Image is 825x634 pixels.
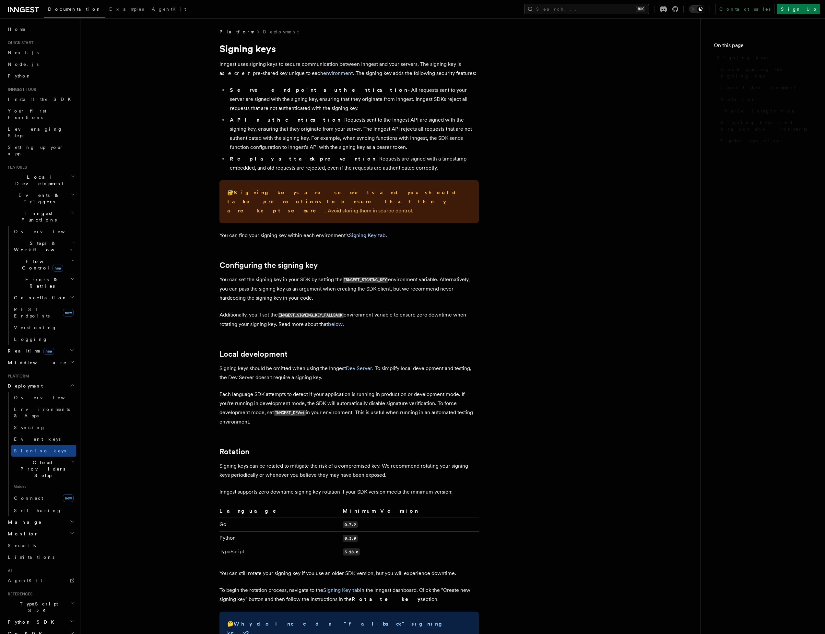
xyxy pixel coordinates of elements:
span: Examples [109,6,144,12]
p: You can find your signing key within each environment's . [219,231,479,240]
a: AgentKit [5,575,76,586]
p: You can still rotate your signing key if you use an older SDK version, but you will experience do... [219,569,479,578]
code: INNGEST_SIGNING_KEY_FALLBACK [278,313,344,318]
a: Versioning [11,322,76,333]
button: TypeScript SDK [5,598,76,616]
a: Rotation [219,447,250,456]
span: Signing keys [14,448,66,453]
span: Syncing [14,425,45,430]
a: Signing Key tab [349,232,386,238]
a: Overview [11,226,76,237]
a: Configuring the signing key [718,64,812,82]
a: Signing keys [714,52,812,64]
a: Environments & Apps [11,403,76,422]
a: Your first Functions [5,105,76,123]
code: 0.7.2 [343,521,358,528]
span: new [63,309,74,317]
a: Event keys [11,433,76,445]
span: Quick start [5,40,33,45]
span: REST Endpoints [14,307,50,318]
a: Node.js [5,58,76,70]
strong: Replay attack prevention [230,156,376,162]
p: You can set the signing key in your SDK by setting the environment variable. Alternatively, you c... [219,275,479,303]
span: Versioning [14,325,57,330]
span: Rotation [720,96,757,102]
button: Cloud Providers Setup [11,457,76,481]
span: Local development [720,84,796,91]
span: Setting up your app [8,145,64,156]
span: Environments & Apps [14,407,70,418]
span: Events & Triggers [5,192,71,205]
a: Python [5,70,76,82]
span: Python [8,73,31,78]
a: Local development [718,82,812,93]
button: Deployment [5,380,76,392]
p: Signing keys can be rotated to mitigate the risk of a compromised key. We recommend rotating your... [219,461,479,480]
button: Monitor [5,528,76,540]
a: Configuring the signing key [219,261,318,270]
span: AgentKit [152,6,186,12]
span: Guides [11,481,76,492]
span: Inngest Functions [5,210,70,223]
span: new [53,265,63,272]
code: 3.18.0 [343,548,360,556]
span: Overview [14,395,81,400]
code: 0.3.9 [343,535,358,542]
a: Sign Up [777,4,820,14]
a: Install the SDK [5,93,76,105]
a: Security [5,540,76,551]
span: Features [5,165,27,170]
li: - Requests are signed with a timestamp embedded, and old requests are rejected, even if the reque... [228,154,479,173]
li: - Requests sent to the Inngest API are signed with the signing key, ensuring that they originate ... [228,115,479,152]
span: Python SDK [5,619,58,625]
p: Each language SDK attempts to detect if your application is running in production or development ... [219,390,479,426]
span: Platform [219,29,254,35]
a: Signing keys [11,445,76,457]
span: Errors & Retries [11,276,70,289]
a: Setting up your app [5,141,76,160]
span: Cancellation [11,294,67,301]
a: Self hosting [11,505,76,516]
span: Next.js [8,50,39,55]
a: Connectnew [11,492,76,505]
code: INNGEST_DEV=1 [274,410,306,416]
p: To begin the rotation process, navigate to the in the Inngest dashboard. Click the "Create new si... [219,586,479,604]
span: Limitations [8,555,54,560]
p: 🔐 . Avoid storing them in source control. [227,188,471,215]
a: REST Endpointsnew [11,304,76,322]
em: secret [222,70,253,76]
button: Inngest Functions [5,208,76,226]
button: Realtimenew [5,345,76,357]
a: Overview [11,392,76,403]
th: Language [219,507,340,518]
td: TypeScript [219,545,340,559]
span: TypeScript SDK [5,601,70,614]
button: Search...⌘K [524,4,649,14]
a: Next.js [5,47,76,58]
span: Cloud Providers Setup [11,459,72,479]
td: Python [219,532,340,545]
span: Signing keys [716,54,768,61]
strong: Serve endpoint authentication [230,87,408,93]
h1: Signing keys [219,43,479,54]
span: Self hosting [14,508,62,513]
a: Home [5,23,76,35]
a: AgentKit [148,2,190,18]
a: below [328,321,343,327]
kbd: ⌘K [636,6,645,12]
a: Syncing [11,422,76,433]
span: AI [5,568,12,573]
span: Logging [14,337,48,342]
button: Cancellation [11,292,76,304]
strong: Signing keys are secrets and you should take precautions to ensure that they are kept secure [227,189,461,214]
a: Documentation [44,2,105,18]
span: Signing keys and branch environments [720,119,812,132]
div: Inngest Functions [5,226,76,345]
a: Leveraging Steps [5,123,76,141]
span: Vercel integration [724,108,796,114]
a: Signing Key tab [323,587,360,593]
button: Middleware [5,357,76,368]
button: Errors & Retries [11,274,76,292]
button: Manage [5,516,76,528]
span: Overview [14,229,81,234]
